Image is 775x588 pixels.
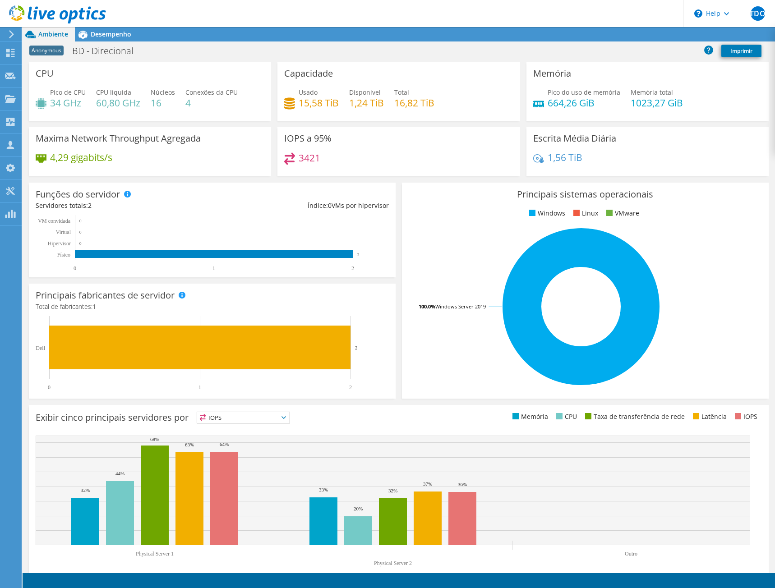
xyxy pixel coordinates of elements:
text: 20% [354,506,363,511]
text: 32% [388,488,397,493]
span: Núcleos [151,88,175,96]
h1: BD - Direcional [68,46,148,56]
text: 44% [115,471,125,476]
div: Servidores totais: [36,201,212,211]
text: Physical Server 2 [374,560,412,566]
text: 0 [79,219,82,223]
span: Pico de CPU [50,88,86,96]
span: Memória total [631,88,673,96]
text: 2 [357,253,360,257]
text: 0 [79,230,82,234]
text: Dell [36,345,45,351]
tspan: 100.0% [419,303,435,310]
span: Desempenho [91,30,131,38]
li: CPU [554,412,577,422]
span: 2 [88,201,92,210]
text: Physical Server 1 [136,551,174,557]
h3: CPU [36,69,54,78]
span: Usado [299,88,318,96]
h4: 16 [151,98,175,108]
span: 1 [92,302,96,311]
h3: Escrita Média Diária [533,133,616,143]
h4: 34 GHz [50,98,86,108]
h4: 1023,27 GiB [631,98,683,108]
svg: \n [694,9,702,18]
h3: Capacidade [284,69,333,78]
text: Hipervisor [48,240,71,247]
h4: 664,26 GiB [548,98,620,108]
h4: 60,80 GHz [96,98,140,108]
h4: 1,24 TiB [349,98,384,108]
text: 64% [220,441,229,447]
h3: IOPS a 95% [284,133,332,143]
text: VM convidada [38,218,70,224]
h3: Funções do servidor [36,189,120,199]
text: Outro [625,551,637,557]
h4: 16,82 TiB [394,98,434,108]
span: JTDOJ [751,6,765,21]
a: Imprimir [721,45,761,57]
li: Latência [691,412,727,422]
text: 33% [319,487,328,492]
text: 1 [198,384,201,390]
text: 2 [349,384,352,390]
h4: 3421 [299,153,320,163]
span: IOPS [197,412,290,423]
li: IOPS [733,412,757,422]
li: Memória [510,412,548,422]
span: 0 [328,201,332,210]
text: 2 [355,345,358,350]
h4: 1,56 TiB [548,152,582,162]
span: Conexões da CPU [185,88,238,96]
h4: Total de fabricantes: [36,302,389,312]
span: Total [394,88,409,96]
span: Disponível [349,88,381,96]
li: VMware [604,208,639,218]
text: 0 [48,384,51,390]
h4: 4,29 gigabits/s [50,152,112,162]
li: Linux [571,208,598,218]
text: 2 [351,265,354,271]
h3: Maxima Network Throughput Agregada [36,133,201,143]
text: 68% [150,436,159,442]
tspan: Físico [57,252,70,258]
text: Virtual [56,229,71,235]
text: 63% [185,442,194,447]
h3: Memória [533,69,571,78]
h4: 4 [185,98,238,108]
span: Pico do uso de memória [548,88,620,96]
span: CPU líquida [96,88,131,96]
text: 0 [74,265,76,271]
div: Índice: VMs por hipervisor [212,201,388,211]
text: 0 [79,241,82,246]
text: 37% [423,481,432,487]
tspan: Windows Server 2019 [435,303,486,310]
h4: 15,58 TiB [299,98,339,108]
text: 1 [212,265,215,271]
text: 32% [81,487,90,493]
h3: Principais sistemas operacionais [409,189,762,199]
li: Windows [527,208,565,218]
span: Anonymous [29,46,64,55]
span: Ambiente [38,30,68,38]
text: 36% [458,482,467,487]
h3: Principais fabricantes de servidor [36,290,175,300]
li: Taxa de transferência de rede [583,412,685,422]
